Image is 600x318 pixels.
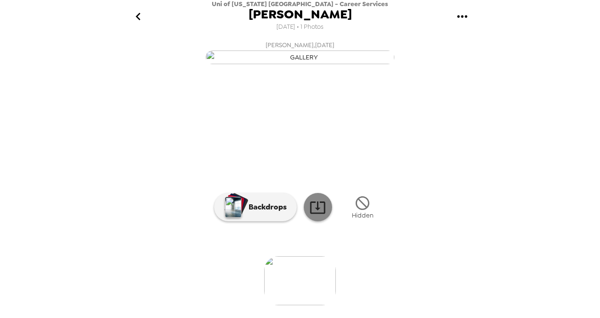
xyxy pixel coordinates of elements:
[266,40,334,50] span: [PERSON_NAME] , [DATE]
[339,190,386,225] button: Hidden
[249,8,352,21] span: [PERSON_NAME]
[447,1,477,32] button: gallery menu
[214,193,297,221] button: Backdrops
[206,50,394,64] img: gallery
[352,211,374,219] span: Hidden
[244,201,287,213] p: Backdrops
[276,21,324,33] span: [DATE] • 1 Photos
[111,37,489,67] button: [PERSON_NAME],[DATE]
[123,1,153,32] button: go back
[264,256,336,305] img: gallery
